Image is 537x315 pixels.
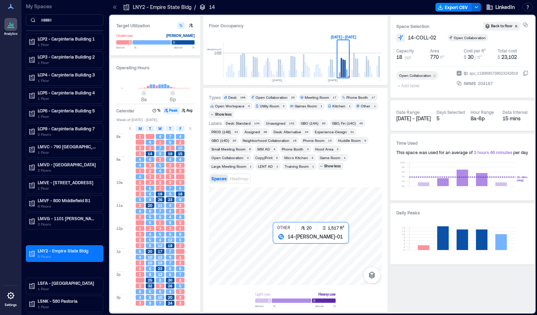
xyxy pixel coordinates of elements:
[149,157,151,162] span: 6
[243,138,289,143] div: Neighborhood Collaboration
[179,209,181,214] span: 2
[233,130,239,134] div: 44
[169,168,171,173] span: 3
[469,70,519,77] div: spc_1189690738523242619
[179,157,181,162] span: 4
[260,103,279,108] div: Utility Room
[149,220,151,225] span: 5
[168,197,172,202] span: 23
[258,164,273,169] div: LENT AD
[149,168,151,173] span: 2
[139,203,141,208] span: 3
[116,64,195,71] h3: Operating Hours
[139,163,141,168] span: 4
[468,54,473,60] span: 30
[503,115,529,122] div: 15 mins
[396,109,420,115] div: Date Range
[301,121,318,126] div: GBO (14A)
[284,155,308,160] div: Micro Kitchen
[327,138,333,143] div: 13
[38,78,98,83] p: 1 Floor
[38,36,98,42] p: LCP2 - Carpinteria Building 1
[211,147,246,152] div: Small Meeting Room
[435,3,472,11] button: Export CSV
[179,168,181,173] span: 2
[320,155,340,160] div: Game Room
[38,180,98,185] p: LMVE - [STREET_ADDRESS]
[178,151,182,156] span: 15
[158,197,162,202] span: 26
[179,237,181,242] span: 5
[116,249,121,254] span: 1p
[38,203,98,209] p: 6 Floors
[38,167,98,173] p: 2 Floors
[209,111,234,118] button: Show less
[332,121,356,126] div: GBO, Fin (14C)
[139,191,141,196] span: 2
[169,249,171,254] span: 7
[116,22,195,29] h3: Target Utilization
[498,55,500,60] span: $
[464,70,468,77] span: ID
[38,149,98,155] p: 1 Floor
[148,249,152,254] span: 20
[349,130,355,134] div: 31
[2,287,19,309] a: Settings
[169,174,171,179] span: 3
[149,214,151,219] span: 5
[311,164,315,168] div: 1
[38,221,98,227] p: 2 Floors
[396,23,483,30] h3: Space Selection
[408,34,436,41] span: 14-COLL-02
[169,126,171,131] span: T
[174,45,195,50] span: Above %
[168,243,172,248] span: 19
[169,180,171,185] span: 3
[396,80,422,91] span: + Add label
[159,220,161,225] span: 1
[209,120,222,126] div: Labels
[275,156,279,160] div: 2
[402,229,405,233] tspan: 12
[179,226,181,231] span: 1
[477,80,494,87] div: 204167
[159,157,161,162] span: 2
[139,157,141,162] span: 4
[169,186,171,191] span: 7
[328,78,338,82] text: [DATE]
[228,95,237,100] div: Desk
[116,226,123,231] span: 12p
[315,147,333,152] div: Hood Area
[159,151,161,156] span: 9
[38,144,98,149] p: LMVC - 790 [GEOGRAPHIC_DATA] B2
[169,203,171,208] span: 4
[159,237,161,242] span: 4
[396,149,528,155] div: This space was used for an average of per day
[210,175,228,182] button: Spaces
[209,4,215,11] p: 14
[319,104,323,108] div: 1
[475,55,482,60] span: / ft²
[5,303,17,307] p: Settings
[189,126,191,131] span: S
[211,138,229,143] div: GBO (14D)
[363,138,367,143] div: 9
[396,209,528,216] h3: Daily Peaks
[139,255,141,260] span: 4
[361,103,370,108] div: Other
[149,197,151,202] span: 4
[38,90,98,96] p: LCP5 - Carpinteria Building 4
[38,96,98,101] p: 1 Floor
[149,145,151,150] span: 3
[4,32,18,36] p: Analytics
[464,48,486,54] div: Cost per ft²
[139,237,141,242] span: 2
[295,103,317,108] div: Games Room
[149,209,151,214] span: 8
[257,147,270,152] div: MM AD
[464,80,476,87] span: IWMS
[169,134,171,139] span: 7
[211,155,243,160] div: Open Collaboration
[148,260,152,265] span: 10
[335,147,340,151] div: 3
